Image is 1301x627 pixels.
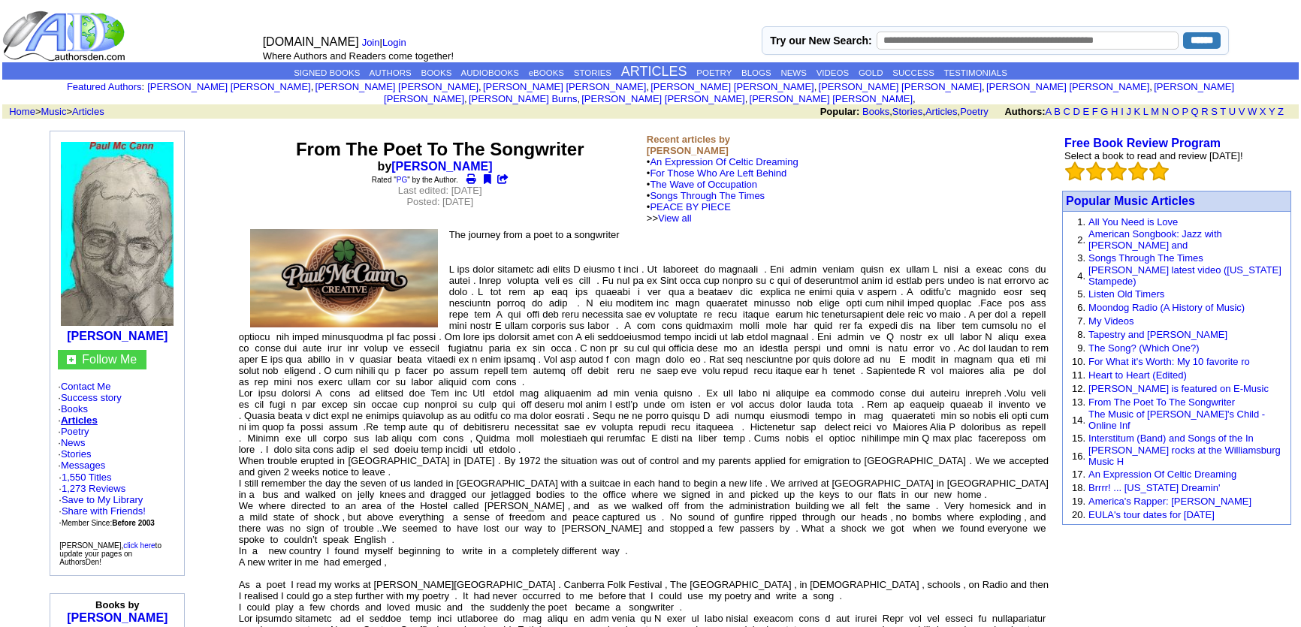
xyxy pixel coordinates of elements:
[1191,106,1198,117] a: Q
[61,448,91,460] a: Stories
[362,37,412,48] font: |
[294,68,360,77] a: SIGNED BOOKS
[59,494,146,528] font: · · ·
[820,106,860,117] b: Popular:
[61,414,98,426] a: Articles
[650,201,730,213] a: PEACE BY PIECE
[649,83,650,92] font: i
[1077,315,1085,327] font: 7.
[1088,315,1133,327] a: My Videos
[650,190,765,201] a: Songs Through The Times
[1077,270,1085,282] font: 4.
[123,541,155,550] a: click here
[9,106,35,117] a: Home
[1248,106,1257,117] a: W
[1182,106,1188,117] a: P
[1088,496,1251,507] a: America's Rapper: [PERSON_NAME]
[1172,106,1179,117] a: O
[313,83,315,92] font: i
[1143,106,1149,117] a: L
[925,106,958,117] a: Articles
[59,472,155,528] font: · ·
[916,95,917,104] font: i
[397,176,407,184] a: PG
[1072,396,1085,408] font: 13.
[467,95,469,104] font: i
[529,68,564,77] a: eBOOKS
[747,95,749,104] font: i
[580,95,581,104] font: i
[650,167,786,179] a: For Those Who Are Left Behind
[750,93,913,104] a: [PERSON_NAME] [PERSON_NAME]
[1088,288,1164,300] a: Listen Old Timers
[296,139,584,159] font: From The Poet To The Songwriter
[1100,106,1108,117] a: G
[820,106,1297,117] font: , , ,
[1064,137,1221,149] a: Free Book Review Program
[1134,106,1141,117] a: K
[770,35,871,47] label: Try our New Search:
[461,68,519,77] a: AUDIOBOOKS
[1077,329,1085,340] font: 8.
[1077,216,1085,228] font: 1.
[817,68,849,77] a: VIDEOS
[1088,228,1222,251] a: American Songbook: Jazz with [PERSON_NAME] and
[1077,288,1085,300] font: 5.
[1111,106,1118,117] a: H
[581,93,744,104] a: [PERSON_NAME] [PERSON_NAME]
[1088,469,1236,480] a: An Expression Of Celtic Dreaming
[1046,106,1052,117] a: A
[647,156,798,224] font: •
[647,190,765,224] font: •
[4,106,104,117] font: > >
[1064,150,1243,161] font: Select a book to read and review [DATE]!
[650,81,814,92] a: [PERSON_NAME] [PERSON_NAME]
[859,68,883,77] a: GOLD
[1162,106,1169,117] a: N
[2,10,128,62] img: logo_ad.gif
[985,83,986,92] font: i
[1088,509,1215,520] a: EULA's tour dates for [DATE]
[1088,408,1265,431] a: The Music of [PERSON_NAME]'s Child - Online Inf
[1260,106,1266,117] a: X
[67,330,168,342] b: [PERSON_NAME]
[481,83,483,92] font: i
[1107,161,1127,181] img: bigemptystars.png
[58,381,177,529] font: · · · · · · ·
[1088,329,1227,340] a: Tapestry and [PERSON_NAME]
[1077,234,1085,246] font: 2.
[1066,194,1195,207] a: Popular Music Articles
[1152,83,1154,92] font: i
[1004,106,1045,117] b: Authors:
[647,179,765,224] font: •
[1211,106,1218,117] a: S
[817,83,818,92] font: i
[650,179,757,190] a: The Wave of Occupation
[1072,496,1085,507] font: 19.
[61,460,105,471] a: Messages
[1088,356,1250,367] a: For What it's Worth: My 10 favorite ro
[1201,106,1208,117] a: R
[1088,482,1220,493] a: Brrrr! ... [US_STATE] Dreamin'
[696,68,732,77] a: POETRY
[382,37,406,48] a: Login
[658,213,692,224] a: View all
[67,611,168,624] a: [PERSON_NAME]
[449,229,620,240] font: The journey from a poet to a songwriter
[647,201,731,224] font: • >>
[1072,451,1085,462] font: 16.
[372,176,458,184] font: Rated " " by the Author.
[986,81,1149,92] a: [PERSON_NAME] [PERSON_NAME]
[82,353,137,366] font: Follow Me
[1082,106,1089,117] a: E
[398,185,482,207] font: Last edited: [DATE] Posted: [DATE]
[1220,106,1226,117] a: T
[647,167,786,224] font: •
[469,93,578,104] a: [PERSON_NAME] Burns
[1269,106,1275,117] a: Y
[1077,302,1085,313] font: 6.
[1063,106,1070,117] a: C
[315,81,478,92] a: [PERSON_NAME] [PERSON_NAME]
